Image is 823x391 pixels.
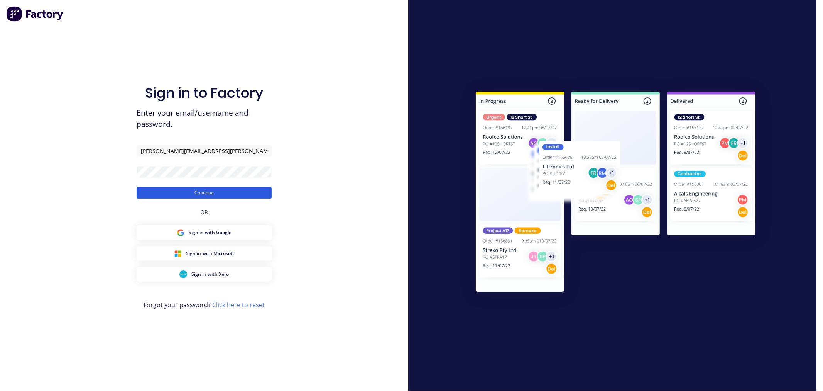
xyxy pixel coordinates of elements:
[177,229,184,236] img: Google Sign in
[137,267,272,282] button: Xero Sign inSign in with Xero
[137,107,272,130] span: Enter your email/username and password.
[174,250,182,257] img: Microsoft Sign in
[189,229,232,236] span: Sign in with Google
[212,301,265,309] a: Click here to reset
[6,6,64,22] img: Factory
[200,199,208,225] div: OR
[137,225,272,240] button: Google Sign inSign in with Google
[179,270,187,278] img: Xero Sign in
[137,246,272,261] button: Microsoft Sign inSign in with Microsoft
[144,300,265,309] span: Forgot your password?
[459,76,772,310] img: Sign in
[145,85,263,101] h1: Sign in to Factory
[137,187,272,199] button: Continue
[192,271,229,278] span: Sign in with Xero
[137,145,272,157] input: Email/Username
[186,250,235,257] span: Sign in with Microsoft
